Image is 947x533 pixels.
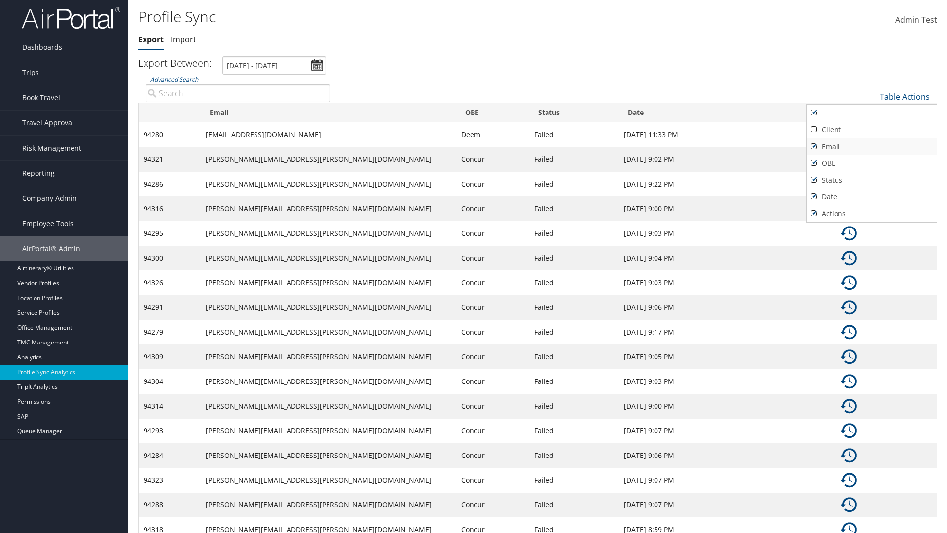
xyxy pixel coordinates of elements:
[807,138,937,155] a: Email
[22,60,39,85] span: Trips
[22,186,77,211] span: Company Admin
[807,205,937,222] a: Actions
[22,85,60,110] span: Book Travel
[22,111,74,135] span: Travel Approval
[22,35,62,60] span: Dashboards
[807,121,937,138] a: Client
[807,172,937,189] a: Status
[22,211,73,236] span: Employee Tools
[22,136,81,160] span: Risk Management
[807,189,937,205] a: Date
[22,236,80,261] span: AirPortal® Admin
[807,155,937,172] a: OBE
[22,6,120,30] img: airportal-logo.png
[22,161,55,186] span: Reporting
